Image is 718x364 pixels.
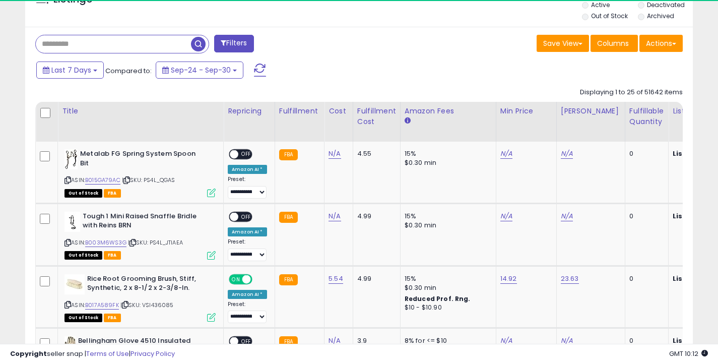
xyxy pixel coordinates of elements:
[64,149,216,196] div: ASIN:
[500,149,512,159] a: N/A
[591,1,610,9] label: Active
[357,106,396,127] div: Fulfillment Cost
[405,274,488,283] div: 15%
[85,176,120,185] a: B015GA79AC
[405,294,471,303] b: Reduced Prof. Rng.
[647,12,674,20] label: Archived
[105,66,152,76] span: Compared to:
[329,211,341,221] a: N/A
[228,227,267,236] div: Amazon AI *
[64,212,80,232] img: 311hT932xIL._SL40_.jpg
[104,251,121,260] span: FBA
[64,274,216,321] div: ASIN:
[64,189,102,198] span: All listings that are currently out of stock and unavailable for purchase on Amazon
[357,274,393,283] div: 4.99
[329,274,343,284] a: 5.54
[629,212,661,221] div: 0
[156,62,243,79] button: Sep-24 - Sep-30
[591,12,628,20] label: Out of Stock
[230,275,242,283] span: ON
[104,189,121,198] span: FBA
[597,38,629,48] span: Columns
[629,106,664,127] div: Fulfillable Quantity
[357,149,393,158] div: 4.55
[228,290,267,299] div: Amazon AI *
[591,35,638,52] button: Columns
[64,314,102,322] span: All listings that are currently out of stock and unavailable for purchase on Amazon
[238,150,254,159] span: OFF
[647,1,685,9] label: Deactivated
[122,176,175,184] span: | SKU: PS4L_QGAS
[80,149,203,170] b: Metalab FG Spring System Spoon Bit
[130,349,175,358] a: Privacy Policy
[405,304,488,312] div: $10 - $10.90
[64,251,102,260] span: All listings that are currently out of stock and unavailable for purchase on Amazon
[85,301,119,310] a: B017A589FK
[405,212,488,221] div: 15%
[228,238,267,261] div: Preset:
[561,274,579,284] a: 23.63
[10,349,47,358] strong: Copyright
[561,106,621,116] div: [PERSON_NAME]
[537,35,589,52] button: Save View
[251,275,267,283] span: OFF
[238,212,254,221] span: OFF
[228,165,267,174] div: Amazon AI *
[279,212,298,223] small: FBA
[580,88,683,97] div: Displaying 1 to 25 of 51642 items
[405,106,492,116] div: Amazon Fees
[629,149,661,158] div: 0
[228,106,271,116] div: Repricing
[10,349,175,359] div: seller snap | |
[561,211,573,221] a: N/A
[279,274,298,285] small: FBA
[228,301,267,324] div: Preset:
[171,65,231,75] span: Sep-24 - Sep-30
[128,238,183,247] span: | SKU: PS4L_JTIAEA
[51,65,91,75] span: Last 7 Days
[64,212,216,259] div: ASIN:
[405,283,488,292] div: $0.30 min
[85,238,126,247] a: B003M6WS3G
[357,212,393,221] div: 4.99
[62,106,219,116] div: Title
[500,274,517,284] a: 14.92
[120,301,174,309] span: | SKU: VSI436085
[329,106,349,116] div: Cost
[214,35,253,52] button: Filters
[104,314,121,322] span: FBA
[500,106,552,116] div: Min Price
[228,176,267,199] div: Preset:
[500,211,512,221] a: N/A
[279,106,320,116] div: Fulfillment
[629,274,661,283] div: 0
[405,221,488,230] div: $0.30 min
[36,62,104,79] button: Last 7 Days
[329,149,341,159] a: N/A
[669,349,708,358] span: 2025-10-8 10:12 GMT
[561,149,573,159] a: N/A
[405,116,411,126] small: Amazon Fees.
[405,158,488,167] div: $0.30 min
[86,349,129,358] a: Terms of Use
[279,149,298,160] small: FBA
[64,149,78,169] img: 31tSvH4zWTL._SL40_.jpg
[87,274,210,295] b: Rice Root Grooming Brush, Stiff, Synthetic, 2 x 8-1/2 x 2-3/8-In.
[83,212,205,233] b: Tough 1 Mini Raised Snaffle Bridle with Reins BRN
[64,274,85,294] img: 31frYxNox8L._SL40_.jpg
[405,149,488,158] div: 15%
[639,35,683,52] button: Actions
